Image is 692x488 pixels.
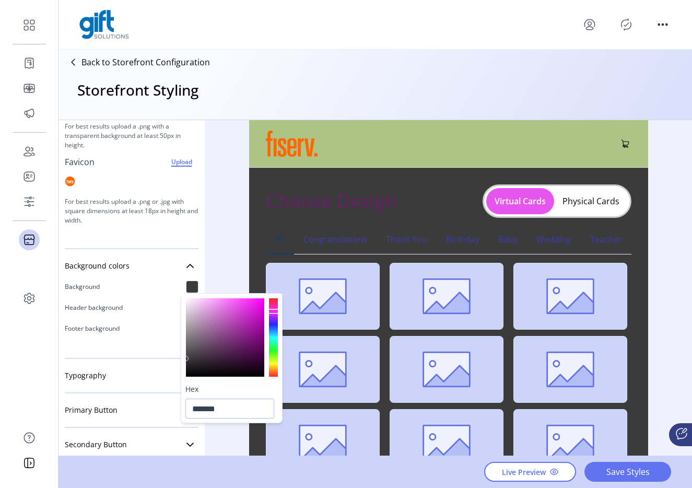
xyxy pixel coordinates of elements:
span: Secondary Button [65,441,127,448]
button: Save Styles [584,462,671,482]
p: Footer background [65,324,120,333]
button: Birthday [437,224,489,254]
h3: Storefront Styling [77,79,198,101]
span: Upload [166,156,197,168]
button: All [266,224,294,254]
span: Live Preview [502,467,546,478]
img: logo [79,10,129,39]
button: Publisher Panel [618,16,635,33]
button: menu [581,16,598,33]
div: Background colors [65,276,198,352]
a: Typography [65,365,198,386]
button: Wedding [527,224,581,254]
a: Background colors [65,255,198,276]
a: Primary Button [65,400,198,421]
button: Virtual Cards [486,188,554,214]
label: Hex [181,384,282,394]
span: Background colors [65,262,130,270]
button: Congratulations [294,224,377,254]
p: Favicon [65,156,95,168]
span: Typography [65,372,106,379]
p: For best results upload a .png or .jpg with square dimensions at least 18px in height and width. [65,193,198,229]
p: Background [65,282,100,292]
button: Thank You [377,224,437,254]
div: Brand [65,55,198,242]
p: Back to Storefront Configuration [81,56,210,68]
span: Save Styles [598,466,658,478]
button: Teacher [581,224,631,254]
a: Secondary Button [65,434,198,455]
span: Primary Button [65,406,118,414]
button: menu [654,16,671,33]
button: Live Preview [484,462,576,482]
button: Physical Cards [554,193,628,210]
p: For best results upload a .png with a transparent background at least 50px in height. [65,118,198,154]
h1: Choose Design [266,187,396,215]
button: Baby [489,224,527,254]
p: Header background [65,303,123,312]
